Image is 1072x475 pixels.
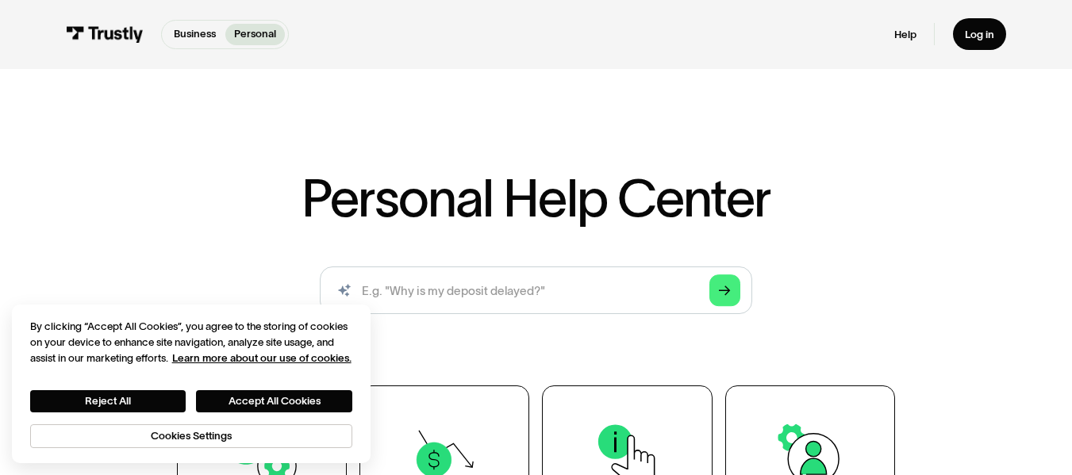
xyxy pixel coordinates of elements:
[320,266,753,314] form: Search
[66,26,144,43] img: Trustly Logo
[30,390,186,412] button: Reject All
[225,24,286,45] a: Personal
[234,26,276,42] p: Personal
[12,305,370,463] div: Cookie banner
[172,352,352,364] a: More information about your privacy, opens in a new tab
[894,28,916,41] a: Help
[196,390,352,412] button: Accept All Cookies
[30,424,352,448] button: Cookies Settings
[165,24,225,45] a: Business
[174,26,216,42] p: Business
[953,18,1006,50] a: Log in
[30,319,352,448] div: Privacy
[965,28,994,41] div: Log in
[302,172,770,224] h1: Personal Help Center
[320,266,753,314] input: search
[30,319,352,366] div: By clicking “Accept All Cookies”, you agree to the storing of cookies on your device to enhance s...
